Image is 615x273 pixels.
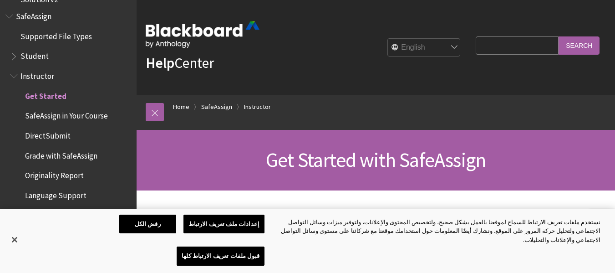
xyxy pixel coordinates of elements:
[25,148,97,160] span: Grade with SafeAssign
[5,9,131,263] nav: Book outline for Blackboard SafeAssign
[201,101,232,113] a: SafeAssign
[25,168,84,180] span: Originality Report
[20,29,92,41] span: Supported File Types
[173,101,189,113] a: Home
[244,101,271,113] a: Instructor
[146,21,259,48] img: Blackboard by Anthology
[146,54,174,72] strong: Help
[25,108,108,121] span: SafeAssign in Your Course
[25,188,86,200] span: Language Support
[16,9,51,21] span: SafeAssign
[25,88,66,101] span: Get Started
[277,218,600,245] div: نستخدم ملفات تعريف الارتباط للسماح لموقعنا بالعمل بشكل صحيح، ولتخصيص المحتوى والإعلانات، ولتوفير ...
[177,247,264,266] button: قبول ملفات تعريف الارتباط كلها
[119,215,176,234] button: رفض الكل
[25,128,71,140] span: DirectSubmit
[20,49,49,61] span: Student
[5,230,25,250] button: إغلاق
[559,36,600,54] input: Search
[146,54,214,72] a: HelpCenter
[183,215,264,234] button: إعدادات ملف تعريف الارتباط
[20,68,54,81] span: Instructor
[388,39,461,57] select: Site Language Selector
[25,208,66,220] span: Accessibility
[266,147,486,172] span: Get Started with SafeAssign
